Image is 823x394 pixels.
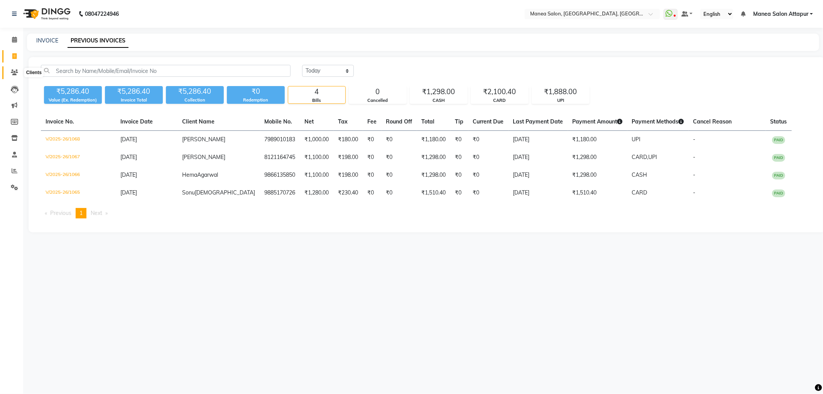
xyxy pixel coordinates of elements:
[468,184,509,202] td: ₹0
[41,149,116,166] td: V/2025-26/1067
[509,131,568,149] td: [DATE]
[753,10,808,18] span: Manea Salon Attapur
[300,149,334,166] td: ₹1,100.00
[334,166,363,184] td: ₹198.00
[121,171,137,178] span: [DATE]
[334,184,363,202] td: ₹230.40
[451,149,468,166] td: ₹0
[509,166,568,184] td: [DATE]
[288,86,345,97] div: 4
[85,3,119,25] b: 08047224946
[349,86,406,97] div: 0
[649,154,657,161] span: UPI
[632,136,641,143] span: UPI
[471,86,528,97] div: ₹2,100.40
[300,131,334,149] td: ₹1,000.00
[693,118,732,125] span: Cancel Reason
[79,210,83,216] span: 1
[166,86,224,97] div: ₹5,286.40
[105,86,163,97] div: ₹5,286.40
[334,131,363,149] td: ₹180.00
[568,149,627,166] td: ₹1,298.00
[568,166,627,184] td: ₹1,298.00
[183,118,215,125] span: Client Name
[386,118,412,125] span: Round Off
[46,118,74,125] span: Invoice No.
[422,118,435,125] span: Total
[183,154,226,161] span: [PERSON_NAME]
[509,184,568,202] td: [DATE]
[227,97,285,103] div: Redemption
[198,171,218,178] span: Agarwal
[368,118,377,125] span: Fee
[532,97,589,104] div: UPI
[121,189,137,196] span: [DATE]
[44,86,102,97] div: ₹5,286.40
[382,166,417,184] td: ₹0
[417,131,451,149] td: ₹1,180.00
[288,97,345,104] div: Bills
[227,86,285,97] div: ₹0
[363,166,382,184] td: ₹0
[363,149,382,166] td: ₹0
[532,86,589,97] div: ₹1,888.00
[24,68,44,78] div: Clients
[68,34,128,48] a: PREVIOUS INVOICES
[334,149,363,166] td: ₹198.00
[513,118,563,125] span: Last Payment Date
[455,118,464,125] span: Tip
[121,118,153,125] span: Invoice Date
[509,149,568,166] td: [DATE]
[91,210,102,216] span: Next
[300,166,334,184] td: ₹1,100.00
[121,154,137,161] span: [DATE]
[693,171,696,178] span: -
[265,118,292,125] span: Mobile No.
[305,118,314,125] span: Net
[451,166,468,184] td: ₹0
[632,189,647,196] span: CARD
[632,171,647,178] span: CASH
[41,65,291,77] input: Search by Name/Mobile/Email/Invoice No
[772,189,785,197] span: PAID
[20,3,73,25] img: logo
[382,149,417,166] td: ₹0
[451,184,468,202] td: ₹0
[50,210,71,216] span: Previous
[417,184,451,202] td: ₹1,510.40
[41,184,116,202] td: V/2025-26/1065
[44,97,102,103] div: Value (Ex. Redemption)
[772,154,785,162] span: PAID
[382,184,417,202] td: ₹0
[166,97,224,103] div: Collection
[260,184,300,202] td: 9885170726
[573,118,623,125] span: Payment Amount
[121,136,137,143] span: [DATE]
[417,166,451,184] td: ₹1,298.00
[183,189,195,196] span: Sonu
[260,131,300,149] td: 7989010183
[772,136,785,144] span: PAID
[471,97,528,104] div: CARD
[468,149,509,166] td: ₹0
[105,97,163,103] div: Invoice Total
[417,149,451,166] td: ₹1,298.00
[183,171,198,178] span: Hema
[632,154,649,161] span: CARD,
[349,97,406,104] div: Cancelled
[41,208,813,218] nav: Pagination
[772,172,785,179] span: PAID
[195,189,255,196] span: [DEMOGRAPHIC_DATA]
[410,86,467,97] div: ₹1,298.00
[410,97,467,104] div: CASH
[473,118,504,125] span: Current Due
[41,131,116,149] td: V/2025-26/1068
[41,166,116,184] td: V/2025-26/1066
[568,131,627,149] td: ₹1,180.00
[568,184,627,202] td: ₹1,510.40
[382,131,417,149] td: ₹0
[260,149,300,166] td: 8121164745
[632,118,684,125] span: Payment Methods
[363,184,382,202] td: ₹0
[363,131,382,149] td: ₹0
